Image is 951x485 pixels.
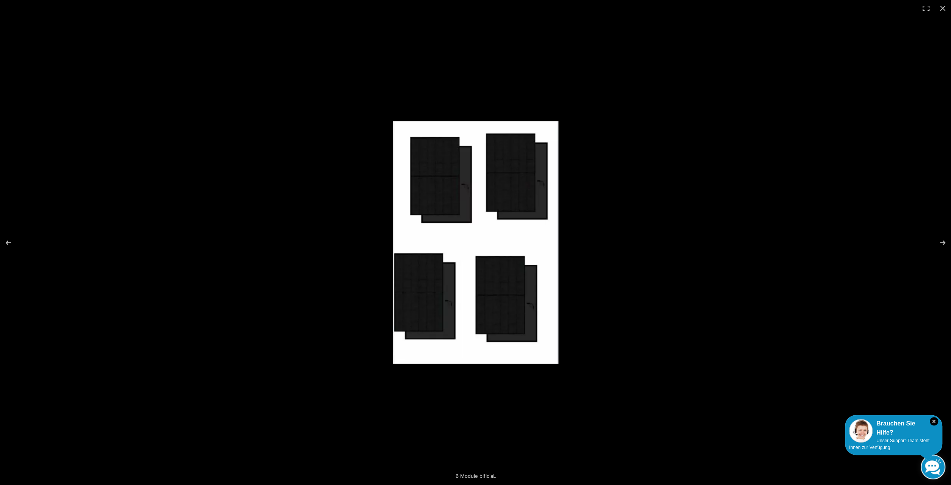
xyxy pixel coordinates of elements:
[849,419,873,443] img: Customer service
[849,438,929,450] span: Unser Support-Team steht Ihnen zur Verfügung
[849,419,938,437] div: Brauchen Sie Hilfe?
[930,417,938,425] i: Schließen
[396,468,555,483] div: 6 Module bificiaL
[393,121,558,364] img: 6-Module.webp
